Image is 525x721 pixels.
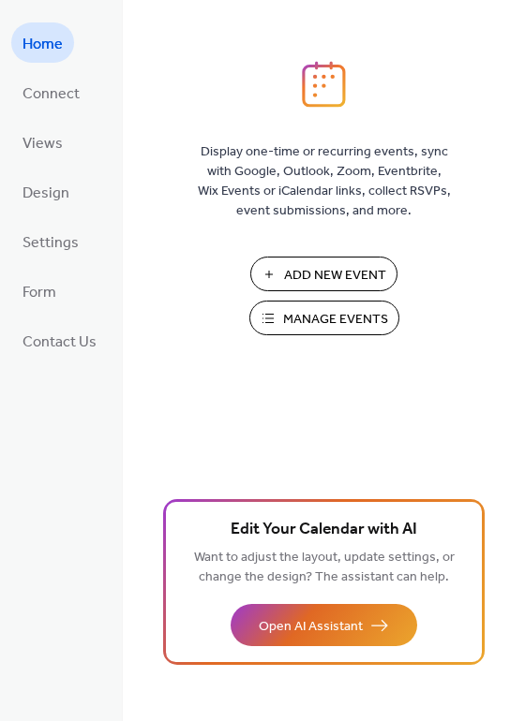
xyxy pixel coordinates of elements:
span: Views [22,129,63,158]
a: Home [11,22,74,63]
a: Settings [11,221,90,261]
span: Add New Event [284,266,386,286]
a: Connect [11,72,91,112]
span: Connect [22,80,80,109]
span: Display one-time or recurring events, sync with Google, Outlook, Zoom, Eventbrite, Wix Events or ... [198,142,451,221]
a: Design [11,171,81,212]
button: Manage Events [249,301,399,335]
span: Edit Your Calendar with AI [231,517,417,543]
button: Open AI Assistant [231,604,417,646]
img: logo_icon.svg [302,61,345,108]
span: Home [22,30,63,59]
button: Add New Event [250,257,397,291]
a: Form [11,271,67,311]
span: Want to adjust the layout, update settings, or change the design? The assistant can help. [194,545,455,590]
span: Contact Us [22,328,97,357]
span: Open AI Assistant [259,617,363,637]
span: Settings [22,228,79,257]
a: Views [11,122,74,162]
a: Contact Us [11,320,108,360]
span: Manage Events [283,310,388,330]
span: Form [22,278,56,307]
span: Design [22,179,69,208]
